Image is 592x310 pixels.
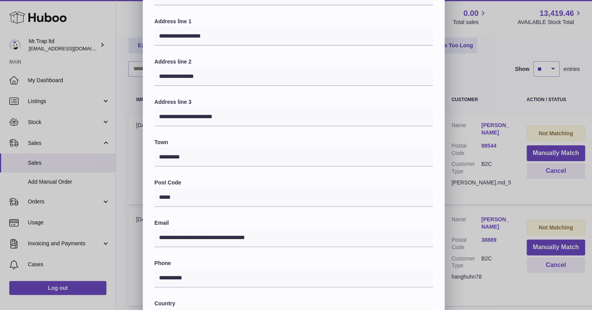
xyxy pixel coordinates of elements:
[154,58,433,65] label: Address line 2
[154,139,433,146] label: Town
[154,18,433,25] label: Address line 1
[154,300,433,307] label: Country
[154,98,433,106] label: Address line 3
[154,219,433,227] label: Email
[154,260,433,267] label: Phone
[154,179,433,186] label: Post Code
